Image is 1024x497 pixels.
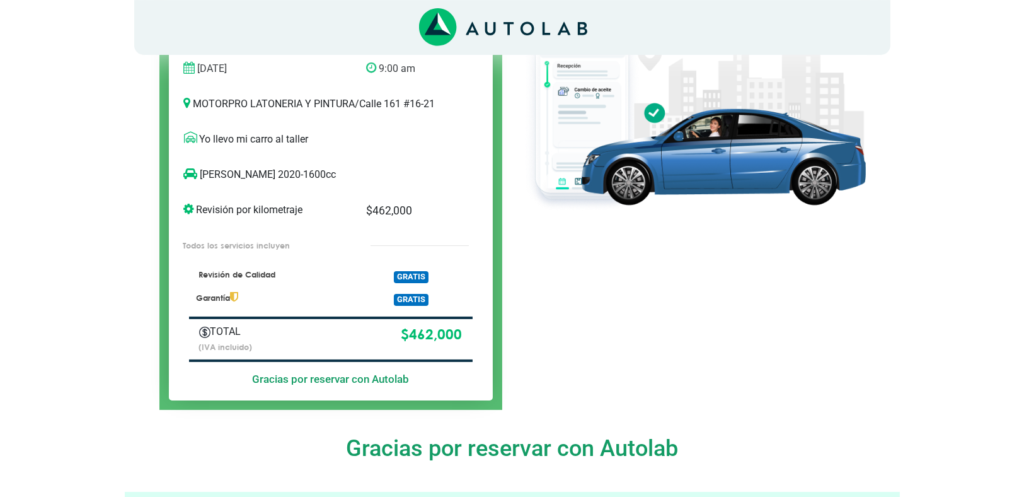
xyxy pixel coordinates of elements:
p: MOTORPRO LATONERIA Y PINTURA / Calle 161 #16-21 [184,96,478,112]
p: Revisión de Calidad [196,269,348,281]
p: 9:00 am [366,61,451,76]
img: Autobooking-Iconos-23.png [199,327,210,338]
p: $ 462,000 [366,202,451,219]
small: (IVA incluido) [199,342,253,352]
p: [PERSON_NAME] 2020-1600cc [184,167,452,182]
h4: Gracias por reservar con Autolab [134,435,890,462]
p: [DATE] [184,61,347,76]
p: $ 462,000 [316,324,462,346]
p: Todos los servicios incluyen [183,240,344,252]
p: TOTAL [199,324,298,339]
span: GRATIS [394,294,429,306]
p: Yo llevo mi carro al taller [184,132,478,147]
h5: Gracias por reservar con Autolab [189,373,473,385]
a: Link al sitio de autolab [419,21,587,33]
p: Garantía [196,292,348,304]
span: GRATIS [394,271,429,283]
p: Revisión por kilometraje [184,202,347,218]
